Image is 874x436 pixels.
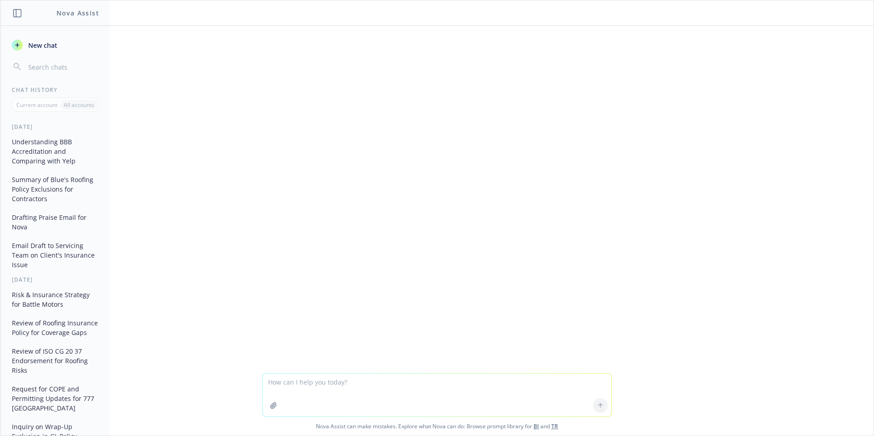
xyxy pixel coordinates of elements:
a: TR [551,422,558,430]
span: Nova Assist can make mistakes. Explore what Nova can do: Browse prompt library for and [4,417,870,436]
div: [DATE] [1,276,110,284]
button: Summary of Blue's Roofing Policy Exclusions for Contractors [8,172,102,206]
a: BI [534,422,539,430]
button: Review of Roofing Insurance Policy for Coverage Gaps [8,315,102,340]
div: [DATE] [1,123,110,131]
button: Understanding BBB Accreditation and Comparing with Yelp [8,134,102,168]
button: Review of ISO CG 20 37 Endorsement for Roofing Risks [8,344,102,378]
button: Request for COPE and Permitting Updates for 777 [GEOGRAPHIC_DATA] [8,381,102,416]
button: Risk & Insurance Strategy for Battle Motors [8,287,102,312]
h1: Nova Assist [56,8,99,18]
input: Search chats [26,61,99,73]
p: All accounts [64,101,94,109]
div: Chat History [1,86,110,94]
button: Email Draft to Servicing Team on Client's Insurance Issue [8,238,102,272]
button: New chat [8,37,102,53]
p: Current account [16,101,57,109]
span: New chat [26,41,57,50]
button: Drafting Praise Email for Nova [8,210,102,234]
